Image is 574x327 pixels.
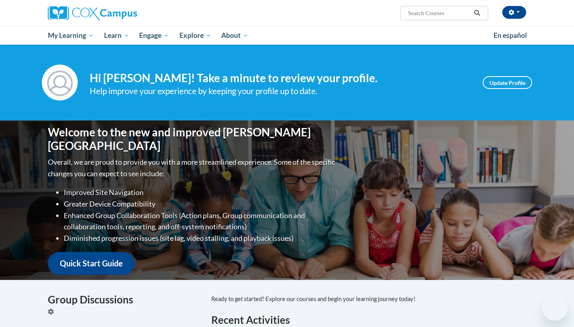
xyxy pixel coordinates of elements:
span: My Learning [48,31,94,40]
li: Enhanced Group Collaboration Tools (Action plans, Group communication and collaboration tools, re... [64,210,337,233]
a: Cox Campus [48,6,199,20]
li: Diminished progression issues (site lag, video stalling, and playback issues) [64,232,337,244]
button: Account Settings [502,6,526,19]
li: Greater Device Compatibility [64,198,337,210]
a: Learn [99,26,134,45]
a: En español [488,27,532,44]
span: Engage [139,31,169,40]
a: About [216,26,254,45]
a: Quick Start Guide [48,252,135,275]
div: Main menu [36,26,538,45]
span: Learn [104,31,129,40]
button: Search [471,8,483,18]
iframe: Button to launch messaging window [542,295,568,321]
div: Help improve your experience by keeping your profile up to date. [90,85,471,98]
img: Profile Image [42,65,78,100]
a: Explore [174,26,216,45]
h4: Hi [PERSON_NAME]! Take a minute to review your profile. [90,71,471,85]
a: My Learning [43,26,99,45]
span: Explore [179,31,211,40]
a: Engage [134,26,174,45]
h1: Recent Activities [211,313,526,327]
span: About [221,31,248,40]
p: Overall, we are proud to provide you with a more streamlined experience. Some of the specific cha... [48,156,337,179]
span: En español [493,31,527,39]
h4: Group Discussions [48,292,199,307]
li: Improved Site Navigation [64,187,337,198]
h1: Welcome to the new and improved [PERSON_NAME][GEOGRAPHIC_DATA] [48,126,337,152]
a: Update Profile [483,76,532,89]
input: Search Courses [407,8,471,18]
img: Cox Campus [48,6,137,20]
